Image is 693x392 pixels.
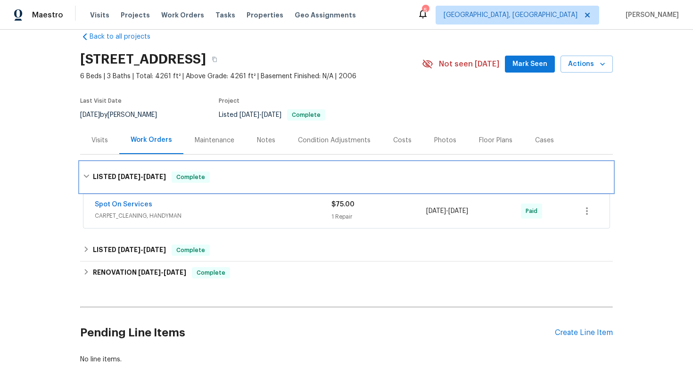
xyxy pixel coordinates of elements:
span: Complete [193,268,229,278]
div: Photos [434,136,456,145]
span: Actions [568,58,605,70]
div: 1 Repair [331,212,426,221]
span: [DATE] [262,112,281,118]
span: Visits [90,10,109,20]
div: Floor Plans [479,136,512,145]
span: Projects [121,10,150,20]
span: - [239,112,281,118]
span: 6 Beds | 3 Baths | Total: 4261 ft² | Above Grade: 4261 ft² | Basement Finished: N/A | 2006 [80,72,422,81]
button: Actions [561,56,613,73]
h2: [STREET_ADDRESS] [80,55,206,64]
div: Costs [393,136,412,145]
div: Notes [257,136,275,145]
span: [DATE] [138,269,161,276]
div: Cases [535,136,554,145]
span: [DATE] [118,246,140,253]
span: CARPET_CLEANING, HANDYMAN [95,211,331,220]
span: - [118,246,166,253]
button: Copy Address [206,51,223,68]
div: Condition Adjustments [298,136,371,145]
button: Mark Seen [505,56,555,73]
span: Geo Assignments [295,10,356,20]
div: Visits [91,136,108,145]
span: Properties [247,10,283,20]
span: [PERSON_NAME] [622,10,679,20]
div: 5 [422,6,429,15]
span: [GEOGRAPHIC_DATA], [GEOGRAPHIC_DATA] [444,10,577,20]
div: RENOVATION [DATE]-[DATE]Complete [80,261,613,284]
span: - [138,269,186,276]
span: Complete [173,172,209,182]
div: LISTED [DATE]-[DATE]Complete [80,239,613,261]
span: [DATE] [448,208,468,214]
a: Spot On Services [95,201,152,208]
span: [DATE] [164,269,186,276]
div: No line items. [80,355,613,364]
a: Back to all projects [80,32,171,41]
span: Paid [526,206,541,216]
span: [DATE] [143,246,166,253]
span: Last Visit Date [80,98,122,104]
span: $75.00 [331,201,355,208]
span: Mark Seen [512,58,547,70]
div: Maintenance [195,136,234,145]
span: [DATE] [426,208,446,214]
span: [DATE] [80,112,100,118]
span: [DATE] [143,173,166,180]
span: [DATE] [239,112,259,118]
span: Complete [288,112,324,118]
span: Not seen [DATE] [439,59,499,69]
span: [DATE] [118,173,140,180]
span: - [118,173,166,180]
h6: LISTED [93,245,166,256]
h6: LISTED [93,171,166,183]
div: LISTED [DATE]-[DATE]Complete [80,162,613,192]
h2: Pending Line Items [80,311,555,355]
div: Create Line Item [555,328,613,337]
div: by [PERSON_NAME] [80,109,168,121]
span: Work Orders [161,10,204,20]
h6: RENOVATION [93,267,186,278]
span: Listed [219,112,325,118]
div: Work Orders [131,135,172,145]
span: Maestro [32,10,63,20]
span: Project [219,98,239,104]
span: Complete [173,245,209,255]
span: - [426,206,468,216]
span: Tasks [215,12,235,18]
